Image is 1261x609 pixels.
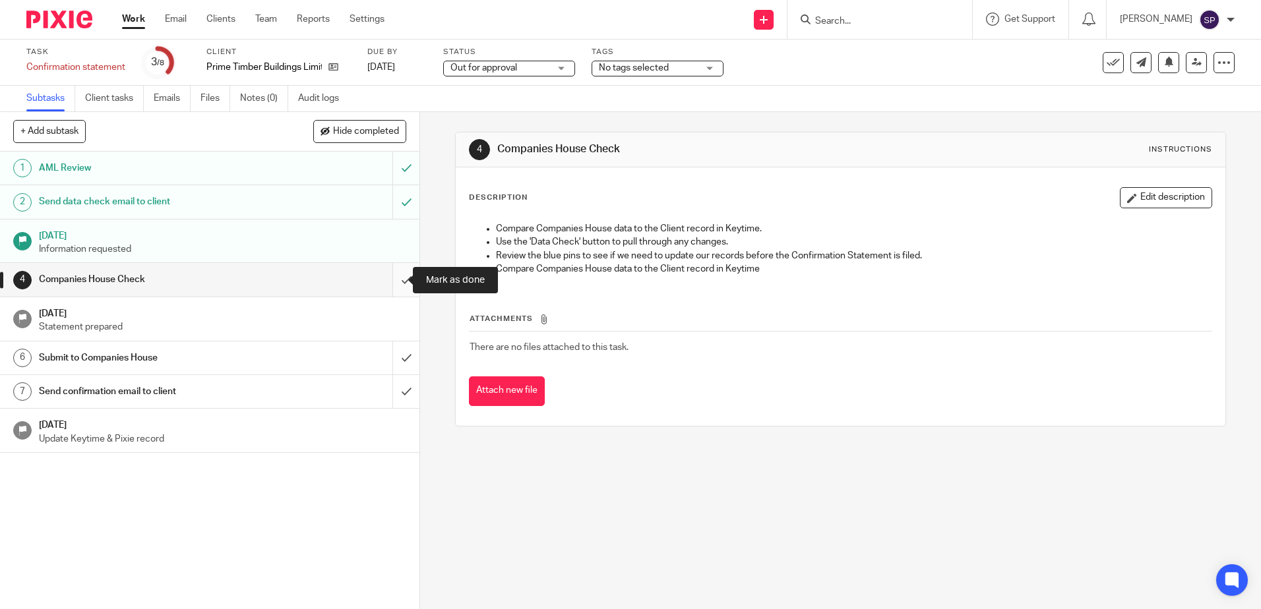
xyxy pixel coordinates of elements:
h1: [DATE] [39,226,407,243]
h1: Send confirmation email to client [39,382,266,401]
button: Attach new file [469,376,545,406]
a: Reports [297,13,330,26]
img: svg%3E [1199,9,1220,30]
p: Description [469,192,528,203]
label: Due by [367,47,427,57]
a: Audit logs [298,86,349,111]
a: Team [255,13,277,26]
a: Emails [154,86,191,111]
p: Review the blue pins to see if we need to update our records before the Confirmation Statement is... [496,249,1211,262]
div: 7 [13,382,32,401]
p: [PERSON_NAME] [1120,13,1192,26]
span: There are no files attached to this task. [470,343,629,352]
label: Status [443,47,575,57]
input: Search [814,16,933,28]
div: 3 [151,55,164,70]
a: Work [122,13,145,26]
div: 6 [13,349,32,367]
span: Out for approval [450,63,517,72]
p: Statement prepared [39,320,407,333]
div: 1 [13,159,32,177]
a: Settings [350,13,384,26]
span: Attachments [470,315,533,322]
h1: [DATE] [39,304,407,320]
h1: Submit to Companies House [39,348,266,368]
label: Client [206,47,351,57]
p: Use the 'Data Check' button to pull through any changes. [496,235,1211,248]
h1: Companies House Check [497,142,869,156]
div: 2 [13,193,32,212]
a: Notes (0) [240,86,288,111]
div: Confirmation statement [26,61,125,74]
button: Hide completed [313,120,406,142]
h1: [DATE] [39,415,407,432]
span: Get Support [1004,14,1055,24]
h1: Send data check email to client [39,192,266,212]
a: Client tasks [85,86,144,111]
a: Email [165,13,187,26]
p: Information requested [39,243,407,256]
h1: AML Review [39,158,266,178]
small: /8 [157,59,164,67]
p: Compare Companies House data to the Client record in Keytime [496,262,1211,275]
span: Hide completed [333,127,399,137]
button: + Add subtask [13,120,86,142]
div: 4 [13,271,32,289]
p: Compare Companies House data to the Client record in Keytime. [496,222,1211,235]
label: Tags [592,47,723,57]
div: 4 [469,139,490,160]
img: Pixie [26,11,92,28]
h1: Companies House Check [39,270,266,289]
span: No tags selected [599,63,669,72]
button: Edit description [1120,187,1212,208]
a: Clients [206,13,235,26]
label: Task [26,47,125,57]
p: Update Keytime & Pixie record [39,432,407,446]
p: Prime Timber Buildings Limited [206,61,322,74]
a: Files [200,86,230,111]
span: [DATE] [367,63,395,72]
div: Instructions [1149,144,1212,155]
a: Subtasks [26,86,75,111]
